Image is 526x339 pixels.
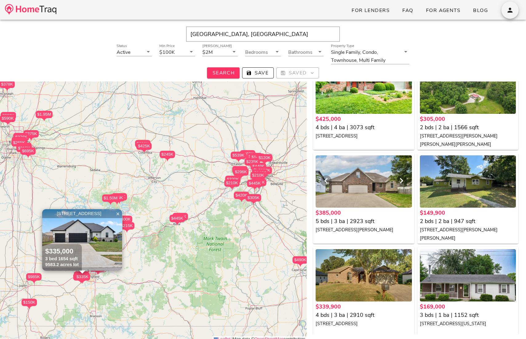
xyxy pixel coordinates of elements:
[288,48,324,56] div: Bathrooms
[331,58,358,63] div: Townhouse,
[186,26,340,42] input: Enter Your Address, Zipcode or City & State
[232,166,248,177] div: $915K
[316,115,412,140] a: $425,000 4 bds | 4 ba | 3073 sqft [STREET_ADDRESS]
[331,44,354,48] label: Property Type
[250,201,257,205] img: triPin.png
[22,299,37,309] div: $150K
[316,217,412,225] div: 5 bds | 3 ba | 2923 sqft
[250,154,265,164] div: $140K
[234,192,249,202] div: $420K
[331,50,361,55] div: Single Family,
[16,143,32,150] div: $169K
[495,309,526,339] iframe: Chat Widget
[231,152,246,162] div: $539K
[169,215,185,225] div: $445K
[12,137,27,148] div: $348K
[257,154,272,165] div: $120K
[14,134,29,144] div: $376K
[16,143,32,154] div: $169K
[159,50,175,55] div: $100K
[250,172,266,182] div: $210K
[117,216,132,223] div: $400K
[1,112,16,123] div: $230K
[251,163,266,173] div: $449K
[169,215,185,222] div: $445K
[362,50,378,55] div: Condo,
[136,142,152,153] div: $425K
[117,216,132,226] div: $400K
[229,187,235,190] img: triPin.png
[252,166,267,177] div: $200K
[159,48,195,56] div: Min Price$100K
[26,273,42,281] div: $985K
[4,88,10,91] img: triPin.png
[202,48,238,56] div: [PERSON_NAME]$2M
[420,115,516,148] a: $305,000 2 bds | 2 ba | 1566 sqft [STREET_ADDRESS][PERSON_NAME][PERSON_NAME][PERSON_NAME]
[420,321,486,327] small: [STREET_ADDRESS][US_STATE]
[136,142,152,150] div: $425K
[225,176,241,183] div: $320K
[119,222,134,229] div: $215K
[42,209,122,271] a: [STREET_ADDRESS] $335,000 3 bed 1654 sqft 9583.2 acres lot
[202,44,232,48] label: [PERSON_NAME]
[13,133,29,140] div: $270K
[247,153,262,164] div: $350K
[233,168,249,176] div: $296K
[160,151,175,158] div: $245K
[36,111,53,118] div: $1.95M
[235,159,242,162] img: triPin.png
[261,162,268,165] img: triPin.png
[420,123,516,132] div: 2 bds | 2 ba | 1566 sqft
[252,187,258,190] img: triPin.png
[16,146,22,150] img: triPin.png
[245,48,281,56] div: Bedrooms
[293,256,308,267] div: $490K
[159,44,175,48] label: Min Price
[45,262,79,268] div: 9583.2 acres lot
[316,303,412,328] a: $339,900 4 bds | 3 ba | 2910 sqft [STREET_ADDRESS]
[250,172,266,179] div: $210K
[28,138,34,141] img: triPin.png
[321,175,332,186] button: Previous visual
[331,48,409,64] div: Property TypeSingle Family,Condo,Townhouse,Multi Family
[257,167,272,177] div: $360K
[107,202,114,205] img: triPin.png
[351,7,390,14] span: For Lenders
[45,247,79,256] div: $335,000
[293,256,308,264] div: $490K
[90,264,106,275] div: $440K
[240,150,255,161] div: $393K
[297,264,304,267] img: triPin.png
[316,227,393,233] small: [STREET_ADDRESS][PERSON_NAME]
[251,163,266,170] div: $449K
[11,139,27,150] div: $265K
[253,169,268,180] div: $140K
[231,152,246,159] div: $539K
[238,176,244,179] img: triPin.png
[16,145,32,155] div: $215K
[257,154,272,162] div: $120K
[250,154,265,161] div: $140K
[23,130,39,138] div: $275K
[22,299,37,306] div: $150K
[174,222,181,225] img: triPin.png
[346,5,395,16] a: For Lenders
[316,123,412,132] div: 4 bds | 4 ba | 3073 sqft
[173,213,188,220] div: $547K
[316,133,358,139] small: [STREET_ADDRESS]
[109,194,125,201] div: $275K
[109,194,125,205] div: $275K
[468,5,493,16] a: Blog
[5,4,56,15] img: desktop-logo.34a1112.png
[207,67,240,78] button: Search
[420,115,516,123] div: $305,000
[316,209,412,217] div: $385,000
[173,213,188,224] div: $547K
[75,273,90,281] div: $335K
[247,153,262,160] div: $350K
[23,130,39,141] div: $275K
[102,194,119,202] div: $1.50M
[116,210,120,217] span: ×
[249,166,256,169] img: triPin.png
